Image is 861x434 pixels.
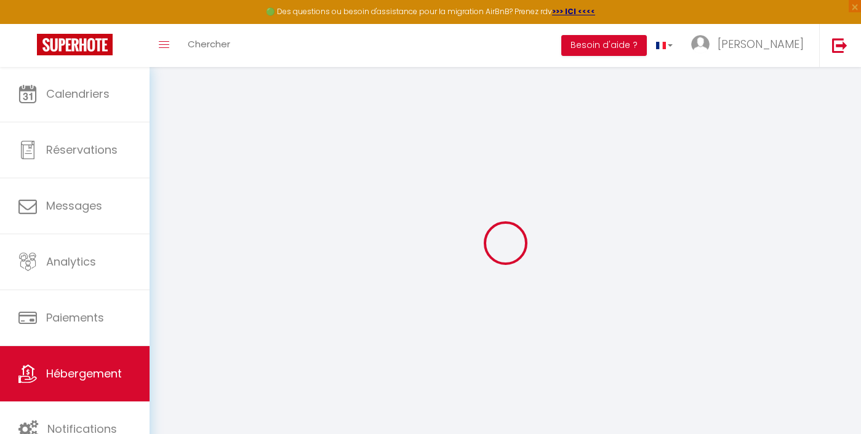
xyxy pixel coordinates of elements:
span: Hébergement [46,366,122,381]
span: Analytics [46,254,96,269]
img: Super Booking [37,34,113,55]
button: Besoin d'aide ? [561,35,647,56]
img: ... [691,35,710,53]
img: logout [832,37,847,53]
span: Calendriers [46,86,110,101]
span: Paiements [46,310,104,325]
span: Messages [46,198,102,213]
a: Chercher [178,24,239,67]
a: ... [PERSON_NAME] [682,24,819,67]
span: [PERSON_NAME] [718,36,804,52]
span: Chercher [188,37,230,50]
a: >>> ICI <<<< [552,6,595,17]
span: Réservations [46,142,118,157]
